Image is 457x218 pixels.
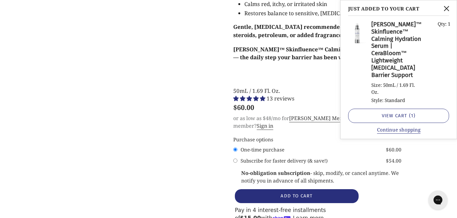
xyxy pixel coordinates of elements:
li: Style: Standard [371,97,422,104]
span: One-time purchase [241,146,284,153]
span: 1 [448,21,450,27]
img: Front of RULO™ Skinfluence™ Calming Hydration Serum bottle – lightweight water-based serum with B... [348,21,366,45]
button: Close [440,1,454,16]
button: ADD TO CART [235,189,359,203]
p: Restores balance to sensitive, [MEDICAL_DATA]-prone skin [244,9,401,17]
button: Continue shopping [377,126,421,134]
input: Subscribe for faster delivery (& save!) [233,156,237,165]
div: $60.00 [233,102,254,112]
strong: [PERSON_NAME]™ Skinfluence™ Calming Hydration Serum — the daily step your barrier has been waitin... [233,46,396,61]
p: 50mL / 1.69 Fl. Oz. [233,87,401,95]
strong: Gentle, [MEDICAL_DATA] recommended, and free from steroids, petroleum, or added fragrance. [233,23,384,39]
a: [PERSON_NAME] Members [289,115,355,122]
legend: Purchase options [233,136,273,143]
ul: Product details [371,80,422,104]
div: or as low as $48/mo for . Already a member? [233,114,401,130]
iframe: Gorgias live chat messenger [425,188,451,212]
h2: Just added to your cart [348,3,440,14]
p: - skip, modify, or cancel anytime. We notify you in advance of all shipments. [241,169,400,184]
a: View cart (1 item) [348,109,449,123]
span: 5.00 stars [233,95,267,102]
span: 1 item [411,113,414,119]
span: Subscribe for faster delivery (& save!) [241,157,328,164]
span: $60.00 [386,146,401,153]
a: Sign in [257,122,273,130]
h3: [PERSON_NAME]™ Skinfluence™ Calming Hydration Serum | CeraBloom™ Lightweight [MEDICAL_DATA] Barri... [371,21,422,79]
strong: No-obligation subscription [241,170,310,176]
input: One-time purchase [233,145,237,154]
span: ADD TO CART [281,193,313,199]
li: Size: 50mL / 1.69 Fl. Oz. [371,81,422,96]
span: Qty: [438,21,447,27]
span: 13 reviews [267,95,295,102]
span: $54.00 [386,157,401,164]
